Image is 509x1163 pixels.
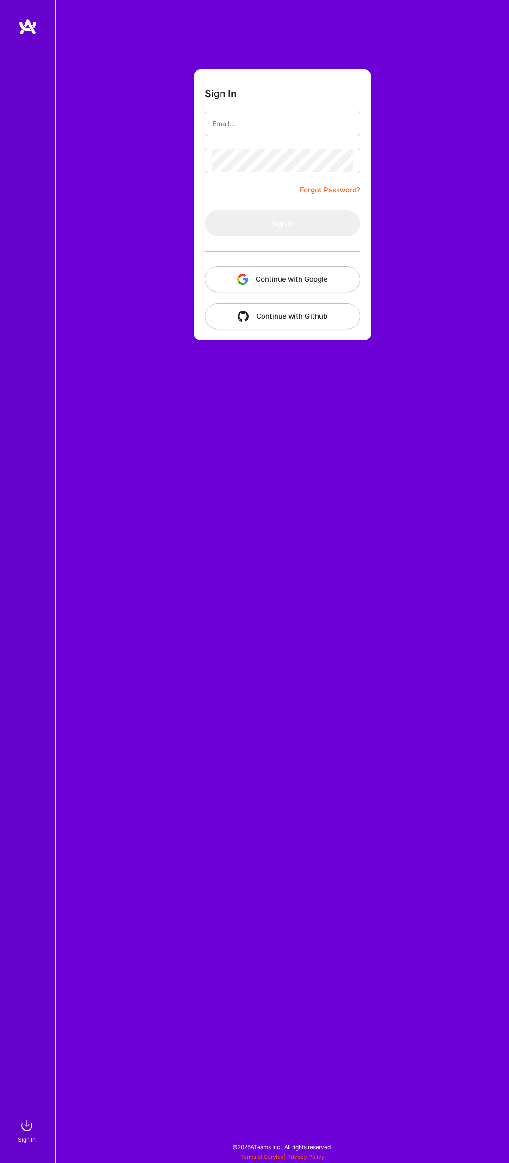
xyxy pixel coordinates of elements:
[205,266,360,292] button: Continue with Google
[18,18,37,35] img: logo
[212,112,353,135] input: Email...
[205,88,237,99] h3: Sign In
[18,1116,36,1135] img: sign in
[18,1135,36,1145] div: Sign In
[240,1153,325,1160] span: |
[287,1153,325,1160] a: Privacy Policy
[205,303,360,329] button: Continue with Github
[19,1116,36,1145] a: sign inSign In
[205,210,360,236] button: Sign In
[240,1153,284,1160] a: Terms of Service
[300,185,360,196] a: Forgot Password?
[55,1135,509,1158] div: © 2025 ATeams Inc., All rights reserved.
[238,311,249,322] img: icon
[237,274,248,285] img: icon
